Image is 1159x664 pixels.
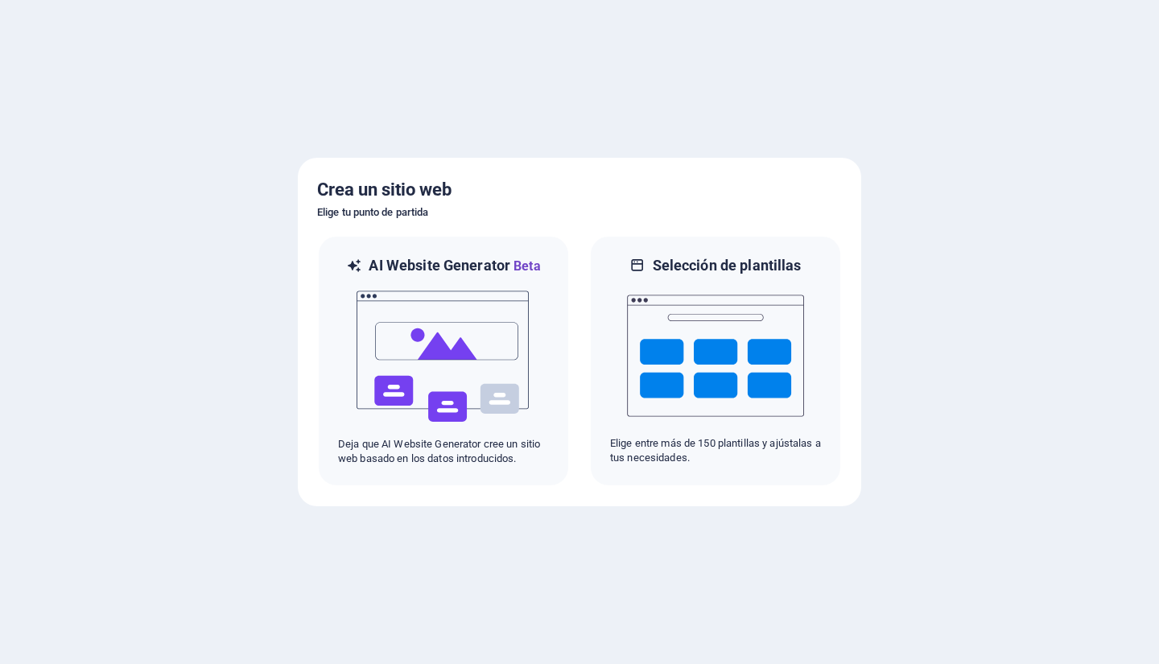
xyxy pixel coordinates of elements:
p: Deja que AI Website Generator cree un sitio web basado en los datos introducidos. [338,437,549,466]
div: Selección de plantillasElige entre más de 150 plantillas y ajústalas a tus necesidades. [589,235,842,487]
p: Elige entre más de 150 plantillas y ajústalas a tus necesidades. [610,436,821,465]
h6: Elige tu punto de partida [317,203,842,222]
span: Beta [510,258,541,274]
img: ai [355,276,532,437]
h6: Selección de plantillas [653,256,802,275]
h6: AI Website Generator [369,256,540,276]
div: AI Website GeneratorBetaaiDeja que AI Website Generator cree un sitio web basado en los datos int... [317,235,570,487]
h5: Crea un sitio web [317,177,842,203]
